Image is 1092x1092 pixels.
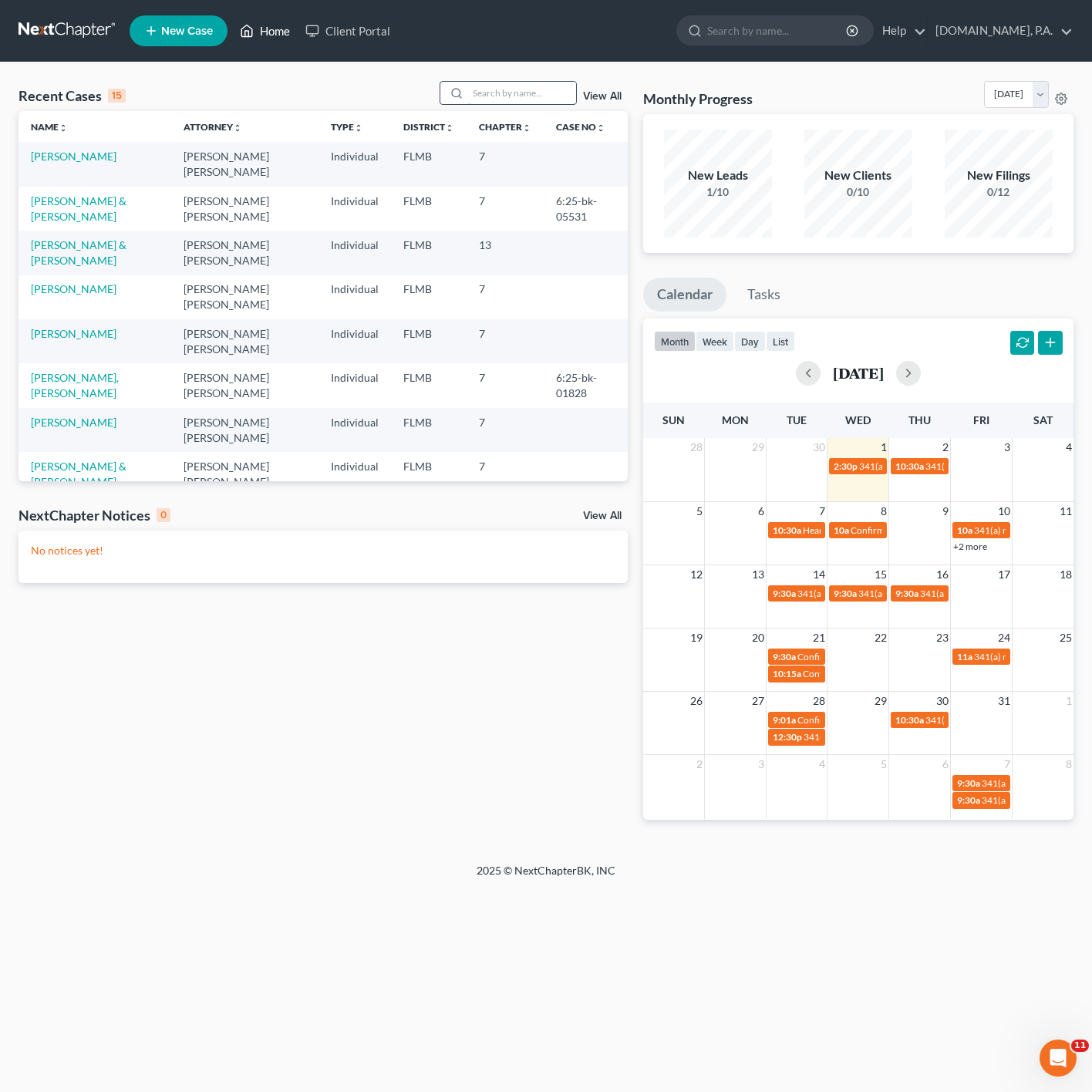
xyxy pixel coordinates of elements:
[722,413,749,426] span: Mon
[773,668,801,679] span: 10:15a
[1003,755,1012,773] span: 7
[834,588,857,599] span: 9:30a
[108,89,126,103] div: 15
[232,17,298,45] a: Home
[31,238,126,267] a: [PERSON_NAME] & [PERSON_NAME]
[895,460,924,472] span: 10:30a
[834,524,849,536] span: 10a
[445,123,454,133] i: unfold_more
[920,588,981,599] span: 341(a) meeting
[996,692,1012,710] span: 31
[873,565,888,584] span: 15
[467,142,544,186] td: 7
[643,278,726,312] a: Calendar
[804,167,912,184] div: New Clients
[391,231,467,275] td: FLMB
[750,565,766,584] span: 13
[467,452,544,496] td: 7
[803,668,891,679] span: Confirmation Hearing
[695,755,704,773] span: 2
[953,541,987,552] a: +2 more
[1033,413,1053,426] span: Sat
[664,167,772,184] div: New Leads
[804,731,865,743] span: 341(a) meeting
[1058,502,1073,521] span: 11
[31,121,68,133] a: Nameunfold_more
[996,565,1012,584] span: 17
[1040,1040,1077,1077] iframe: Intercom live chat
[996,502,1012,521] span: 10
[879,755,888,773] span: 5
[811,565,827,584] span: 14
[403,121,454,133] a: Districtunfold_more
[318,231,391,275] td: Individual
[467,319,544,363] td: 7
[935,692,950,710] span: 30
[895,588,918,599] span: 9:30a
[583,511,622,521] a: View All
[184,121,242,133] a: Attorneyunfold_more
[757,502,766,521] span: 6
[811,438,827,457] span: 30
[31,194,126,223] a: [PERSON_NAME] & [PERSON_NAME]
[479,121,531,133] a: Chapterunfold_more
[689,565,704,584] span: 12
[689,692,704,710] span: 26
[31,543,615,558] p: No notices yet!
[391,408,467,452] td: FLMB
[59,123,68,133] i: unfold_more
[757,755,766,773] span: 3
[982,777,1043,789] span: 341(a) meeting
[811,629,827,647] span: 21
[391,452,467,496] td: FLMB
[298,17,398,45] a: Client Portal
[171,275,318,319] td: [PERSON_NAME] [PERSON_NAME]
[318,408,391,452] td: Individual
[957,524,972,536] span: 10a
[233,123,242,133] i: unfold_more
[467,187,544,231] td: 7
[925,714,986,726] span: 341(a) meeting
[925,460,986,472] span: 341(a) meeting
[467,408,544,452] td: 7
[354,123,363,133] i: unfold_more
[773,731,802,743] span: 12:30p
[974,524,1035,536] span: 341(a) meeting
[982,794,1043,806] span: 341(a) meeting
[928,17,1073,45] a: [DOMAIN_NAME], P.A.
[859,460,920,472] span: 341(a) meeting
[766,331,795,352] button: list
[522,123,531,133] i: unfold_more
[318,142,391,186] td: Individual
[973,413,989,426] span: Fri
[935,629,950,647] span: 23
[468,82,576,104] input: Search by name...
[817,755,827,773] span: 4
[171,142,318,186] td: [PERSON_NAME] [PERSON_NAME]
[797,651,885,662] span: Confirmation hearing
[707,16,848,45] input: Search by name...
[171,363,318,407] td: [PERSON_NAME] [PERSON_NAME]
[467,231,544,275] td: 13
[654,331,696,352] button: month
[773,651,796,662] span: 9:30a
[391,275,467,319] td: FLMB
[803,524,835,536] span: Hearing
[695,502,704,521] span: 5
[773,524,801,536] span: 10:30a
[391,142,467,186] td: FLMB
[957,777,980,789] span: 9:30a
[811,692,827,710] span: 28
[1064,438,1073,457] span: 4
[161,25,213,37] span: New Case
[879,502,888,521] span: 8
[467,363,544,407] td: 7
[879,438,888,457] span: 1
[19,506,170,524] div: NextChapter Notices
[583,91,622,102] a: View All
[873,629,888,647] span: 22
[171,187,318,231] td: [PERSON_NAME] [PERSON_NAME]
[941,438,950,457] span: 2
[817,502,827,521] span: 7
[895,714,924,726] span: 10:30a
